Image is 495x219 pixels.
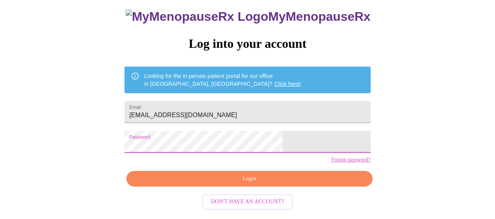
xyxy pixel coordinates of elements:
a: Don't have an account? [200,198,295,205]
span: Don't have an account? [211,197,284,207]
a: Forgot password? [331,157,371,163]
img: MyMenopauseRx Logo [126,9,268,24]
button: Login [126,171,372,187]
span: Login [135,174,363,184]
button: Don't have an account? [202,194,293,210]
h3: Log into your account [124,36,370,51]
a: Click here! [274,81,301,87]
div: Looking for the in person patient portal for our office in [GEOGRAPHIC_DATA], [GEOGRAPHIC_DATA]? [144,69,301,91]
h3: MyMenopauseRx [126,9,371,24]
